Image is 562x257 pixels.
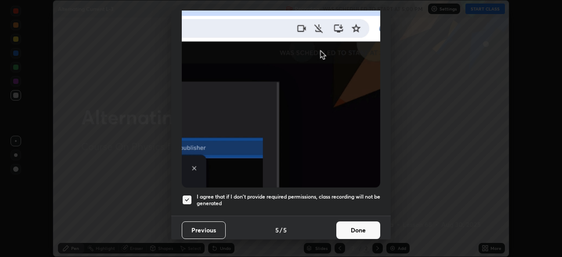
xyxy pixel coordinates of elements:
[275,225,279,235] h4: 5
[197,193,380,207] h5: I agree that if I don't provide required permissions, class recording will not be generated
[280,225,282,235] h4: /
[336,221,380,239] button: Done
[182,221,226,239] button: Previous
[283,225,287,235] h4: 5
